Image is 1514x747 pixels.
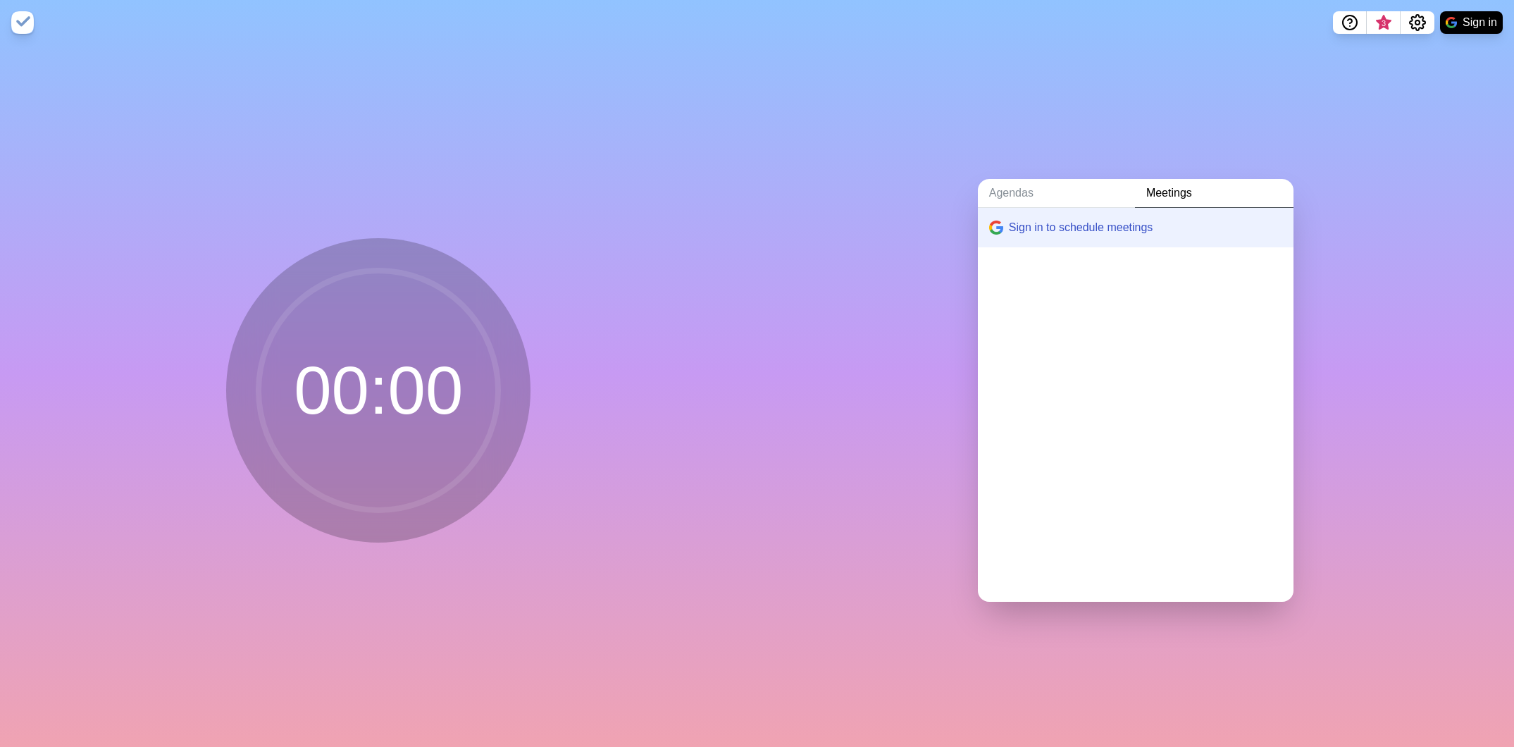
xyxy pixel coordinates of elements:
[1446,17,1457,28] img: google logo
[1401,11,1434,34] button: Settings
[11,11,34,34] img: timeblocks logo
[1333,11,1367,34] button: Help
[978,179,1135,208] a: Agendas
[1440,11,1503,34] button: Sign in
[1367,11,1401,34] button: What’s new
[1378,18,1389,29] span: 3
[989,221,1003,235] img: google logo
[1135,179,1293,208] a: Meetings
[978,208,1293,247] button: Sign in to schedule meetings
